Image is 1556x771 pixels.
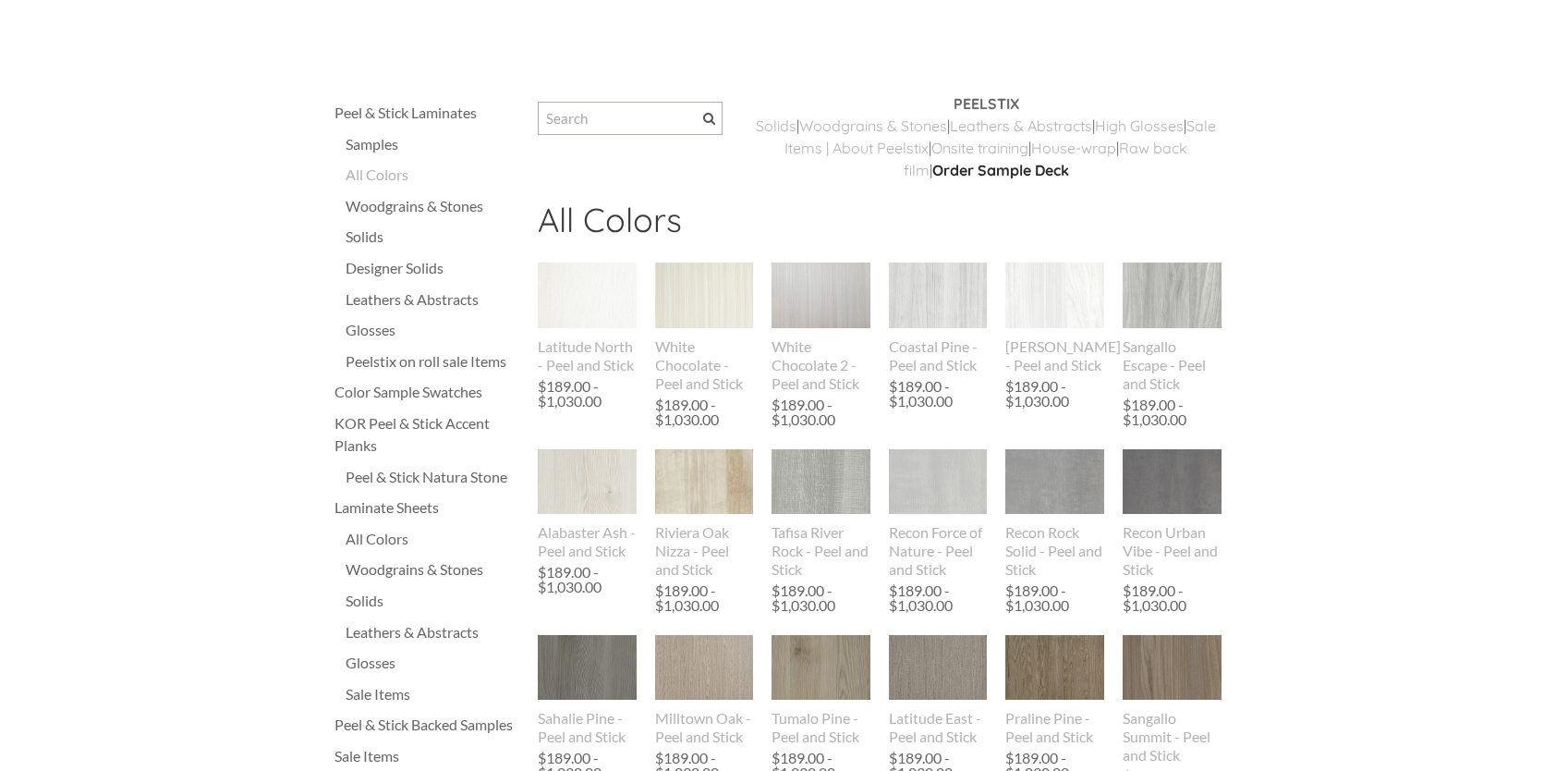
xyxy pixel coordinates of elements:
img: s832171791223022656_p482_i1_w400.jpeg [655,635,754,701]
a: Recon Force of Nature - Peel and Stick [889,449,988,579]
a: Solids [346,226,519,248]
img: s832171791223022656_p895_i1_w1536.jpeg [889,428,988,536]
a: Solids [346,590,519,612]
a: Recon Rock Solid - Peel and Stick [1005,449,1104,579]
a: [PERSON_NAME] - Peel and Stick [1005,263,1104,373]
a: House-wrap [1031,139,1116,157]
a: Alabaster Ash - Peel and Stick [538,449,637,560]
a: Designer Solids [346,257,519,279]
div: $189.00 - $1,030.00 [655,583,749,613]
div: Riviera Oak Nizza - Peel and Stick [655,523,754,579]
a: Recon Urban Vibe - Peel and Stick [1123,449,1222,579]
div: Leathers & Abstracts [346,288,519,311]
div: $189.00 - $1,030.00 [1123,583,1217,613]
img: s832171791223022656_p842_i1_w738.png [538,421,637,545]
div: Laminate Sheets [334,496,519,519]
div: [PERSON_NAME] - Peel and Stick [1005,337,1104,374]
div: Recon Rock Solid - Peel and Stick [1005,523,1104,579]
a: Sangallo Summit - Peel and Stick [1123,635,1222,765]
div: Sangallo Summit - Peel and Stick [1123,709,1222,765]
a: Leathers & Abstract [950,116,1085,135]
img: s832171791223022656_p841_i1_w690.png [1005,229,1104,362]
div: Peel & Stick Natura Stone [346,466,519,488]
div: Sale Items [346,683,519,705]
a: Peelstix on roll sale Items [346,350,519,373]
div: $189.00 - $1,030.00 [772,398,866,427]
a: Riviera Oak Nizza - Peel and Stick [655,449,754,579]
div: Samples [346,133,519,155]
img: s832171791223022656_p644_i1_w307.jpeg [772,449,871,515]
a: Color Sample Swatches [334,381,519,403]
div: Coastal Pine - Peel and Stick [889,337,988,374]
a: Peel & Stick Backed Samples [334,714,519,736]
img: s832171791223022656_p581_i1_w400.jpeg [538,263,637,328]
div: $189.00 - $1,030.00 [1123,398,1217,427]
a: s [940,116,947,135]
img: s832171791223022656_p588_i1_w400.jpeg [655,263,754,328]
div: Milltown Oak - Peel and Stick [655,709,754,746]
input: Search [538,102,723,135]
div: $189.00 - $1,030.00 [889,583,983,613]
div: Sahalie Pine - Peel and Stick [538,709,637,746]
div: $189.00 - $1,030.00 [1005,583,1100,613]
a: High Glosses [1095,116,1184,135]
div: Tumalo Pine - Peel and Stick [772,709,870,746]
div: Latitude East - Peel and Stick [889,709,988,746]
div: Sangallo Escape - Peel and Stick [1123,337,1222,393]
div: $189.00 - $1,030.00 [655,398,749,427]
a: Peel & Stick Laminates [334,102,519,124]
a: Glosses [346,319,519,341]
strong: PEELSTIX [954,94,1019,113]
img: s832171791223022656_p580_i1_w400.jpeg [889,635,988,701]
h2: All Colors [538,200,1222,253]
a: Woodgrains & Stones [346,558,519,581]
div: $189.00 - $1,030.00 [772,583,866,613]
div: All Colors [346,164,519,186]
div: Latitude North - Peel and Stick [538,337,637,374]
img: s832171791223022656_p484_i1_w400.jpeg [1005,635,1104,701]
div: $189.00 - $1,030.00 [538,379,632,409]
a: KOR Peel & Stick Accent Planks [334,412,519,457]
div: White Chocolate - Peel and Stick [655,337,754,393]
a: White Chocolate 2 - Peel and Stick [772,263,870,392]
img: s832171791223022656_p893_i1_w1536.jpeg [1123,429,1222,534]
div: Praline Pine - Peel and Stick [1005,709,1104,746]
img: s832171791223022656_p793_i1_w640.jpeg [772,232,870,360]
img: s832171791223022656_p767_i6_w640.jpeg [772,605,870,732]
img: s832171791223022656_p691_i2_w640.jpeg [655,449,754,515]
a: Woodgrains & Stones [346,195,519,217]
a: Tumalo Pine - Peel and Stick [772,635,870,746]
a: Sale Items [334,745,519,767]
img: s832171791223022656_p847_i1_w716.png [889,232,988,360]
a: Onsite training [931,139,1028,157]
img: s832171791223022656_p891_i1_w1536.jpeg [1005,429,1104,535]
div: White Chocolate 2 - Peel and Stick [772,337,870,393]
a: Order Sample Deck [932,161,1069,179]
a: Woodgrains & Stone [799,116,940,135]
img: s832171791223022656_p779_i1_w640.jpeg [1123,232,1222,360]
div: Leathers & Abstracts [346,621,519,643]
a: Coastal Pine - Peel and Stick [889,263,988,373]
a: Tafisa River Rock - Peel and Stick [772,449,870,579]
a: ​Solids [756,116,796,135]
a: Sangallo Escape - Peel and Stick [1123,263,1222,392]
a: White Chocolate - Peel and Stick [655,263,754,392]
a: Milltown Oak - Peel and Stick [655,635,754,746]
a: Glosses [346,652,519,674]
a: All Colors [346,528,519,550]
div: Recon Urban Vibe - Peel and Stick [1123,523,1222,579]
a: Latitude East - Peel and Stick [889,635,988,746]
a: Latitude North - Peel and Stick [538,263,637,373]
div: $189.00 - $1,030.00 [538,565,632,594]
div: | | | | | | | | [750,92,1222,200]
